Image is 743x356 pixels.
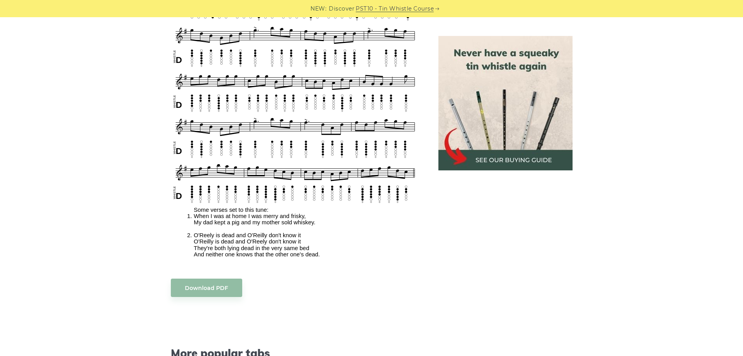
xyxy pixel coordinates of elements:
a: Download PDF [171,279,242,297]
a: PST10 - Tin Whistle Course [356,4,434,13]
img: tin whistle buying guide [438,36,573,170]
span: NEW: [310,4,326,13]
span: Discover [329,4,355,13]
